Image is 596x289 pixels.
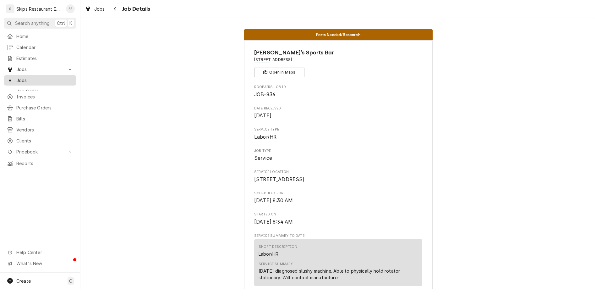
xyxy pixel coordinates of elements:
span: K [69,20,72,26]
div: Roopairs Job ID [254,85,422,98]
button: Open in Maps [254,68,304,77]
span: Vendors [16,126,73,133]
div: Started On [254,212,422,225]
span: Ctrl [57,20,65,26]
span: Job Series [16,88,73,95]
a: Go to Help Center [4,247,76,258]
div: Shan Skipper's Avatar [66,4,75,13]
span: Search anything [15,20,50,26]
a: Purchase Orders [4,103,76,113]
span: Service [254,155,272,161]
div: Date Received [254,106,422,119]
span: Service Type [254,127,422,132]
button: Navigate back [110,4,120,14]
a: Bills [4,114,76,124]
span: Job Type [254,148,422,153]
span: Service Location [254,170,422,175]
span: Name [254,48,422,57]
div: Service Summary [254,239,422,288]
a: Go to Jobs [4,64,76,75]
a: Home [4,31,76,42]
span: Scheduled For [254,191,422,196]
span: [STREET_ADDRESS] [254,176,305,182]
span: [DATE] [254,113,271,119]
span: [DATE] 8:34 AM [254,219,293,225]
span: Home [16,33,73,40]
div: Skips Restaurant Equipment [16,6,63,12]
span: Service Type [254,133,422,141]
a: Reports [4,158,76,169]
div: Service Summary [259,262,293,267]
div: Job Type [254,148,422,162]
button: Search anythingCtrlK [4,18,76,29]
div: Status [244,29,433,40]
span: Started On [254,218,422,226]
span: Create [16,278,31,284]
div: Service Type [254,127,422,141]
span: Pricebook [16,148,64,155]
div: Client Information [254,48,422,77]
span: Help Center [16,249,73,256]
span: Labor/HR [254,134,276,140]
div: Scheduled For [254,191,422,204]
span: Bills [16,115,73,122]
a: Jobs [82,4,107,14]
div: S [6,4,14,13]
span: Job Details [120,5,150,13]
a: Go to What's New [4,258,76,269]
span: Estimates [16,55,73,62]
span: Invoices [16,93,73,100]
a: Clients [4,136,76,146]
div: Service Location [254,170,422,183]
span: Job Type [254,154,422,162]
div: Labor/HR [259,251,278,257]
span: Jobs [94,6,105,12]
div: SS [66,4,75,13]
span: Calendar [16,44,73,51]
div: Service Summary To Date [254,233,422,289]
span: Address [254,57,422,63]
span: C [69,278,72,284]
a: Calendar [4,42,76,53]
a: Go to Pricebook [4,147,76,157]
span: Reports [16,160,73,167]
span: Scheduled For [254,197,422,204]
span: Roopairs Job ID [254,85,422,90]
span: Jobs [16,77,73,84]
div: [DATE] diagnosed slushy machine. Able to physically hold rotator stationary. Will contact manufac... [259,268,418,281]
a: Invoices [4,92,76,102]
a: Job Series [4,86,76,97]
span: [DATE] 8:30 AM [254,197,293,203]
a: Estimates [4,53,76,64]
span: Service Summary To Date [254,233,422,238]
span: Roopairs Job ID [254,91,422,98]
div: Short Description [259,244,297,249]
span: Parts Needed/Research [316,33,360,37]
span: JOB-836 [254,92,275,97]
span: Date Received [254,106,422,111]
span: Date Received [254,112,422,119]
a: Vendors [4,125,76,135]
span: Started On [254,212,422,217]
span: Jobs [16,66,64,73]
span: Service Location [254,176,422,183]
a: Jobs [4,75,76,86]
span: Clients [16,137,73,144]
span: Purchase Orders [16,104,73,111]
span: What's New [16,260,73,267]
